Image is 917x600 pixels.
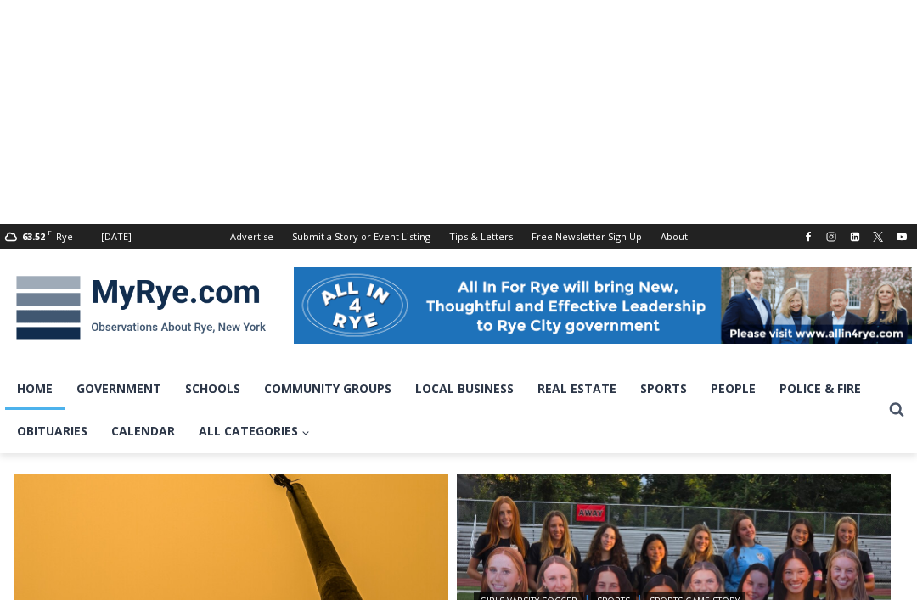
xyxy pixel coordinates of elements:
a: Advertise [221,224,283,249]
img: All in for Rye [294,267,912,344]
a: YouTube [892,227,912,247]
a: Tips & Letters [440,224,522,249]
a: All Categories [187,410,322,452]
span: 63.52 [22,230,45,243]
a: Calendar [99,410,187,452]
a: Police & Fire [768,367,873,410]
a: Local Business [403,367,526,410]
a: Linkedin [845,227,865,247]
nav: Secondary Navigation [221,224,697,249]
a: Community Groups [252,367,403,410]
a: Obituaries [5,410,99,452]
a: Submit a Story or Event Listing [283,224,440,249]
a: Real Estate [526,367,628,410]
a: Home [5,367,65,410]
span: F [48,227,52,237]
a: Free Newsletter Sign Up [522,224,651,249]
a: Instagram [821,227,841,247]
a: Schools [173,367,252,410]
div: Rye [56,229,73,244]
a: People [699,367,768,410]
a: Sports [628,367,699,410]
span: All Categories [199,422,310,440]
a: X [868,227,888,247]
button: View Search Form [881,395,912,425]
a: About [651,224,697,249]
img: MyRye.com [5,264,277,352]
nav: Primary Navigation [5,367,881,453]
a: Government [65,367,173,410]
a: Facebook [798,227,819,247]
div: [DATE] [101,229,132,244]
